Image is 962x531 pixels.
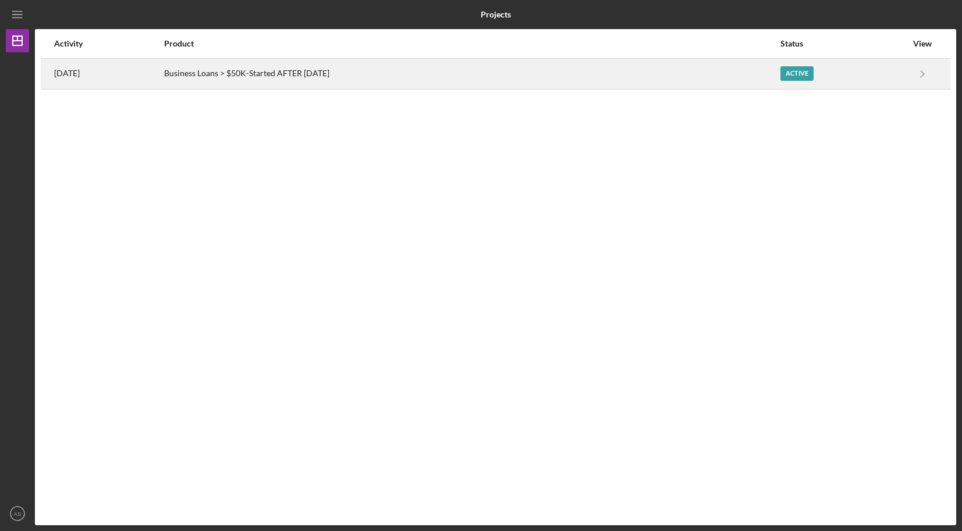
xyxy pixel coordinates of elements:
div: Business Loans > $50K-Started AFTER [DATE] [164,59,780,88]
button: AS [6,502,29,525]
div: Status [780,39,907,48]
b: Projects [481,10,511,19]
div: Product [164,39,780,48]
time: 2025-10-01 15:13 [54,69,80,78]
div: Active [780,66,814,81]
div: Activity [54,39,163,48]
div: View [908,39,937,48]
text: AS [14,511,22,517]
